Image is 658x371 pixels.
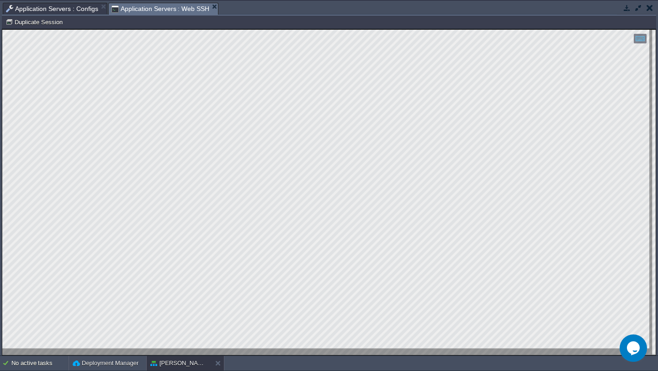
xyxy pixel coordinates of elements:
button: Duplicate Session [5,18,65,26]
button: [PERSON_NAME] [150,359,208,368]
iframe: chat widget [620,334,649,362]
button: Deployment Manager [73,359,138,368]
span: Application Servers : Web SSH [111,3,210,15]
span: Application Servers : Configs [6,3,98,14]
div: No active tasks [11,356,69,371]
